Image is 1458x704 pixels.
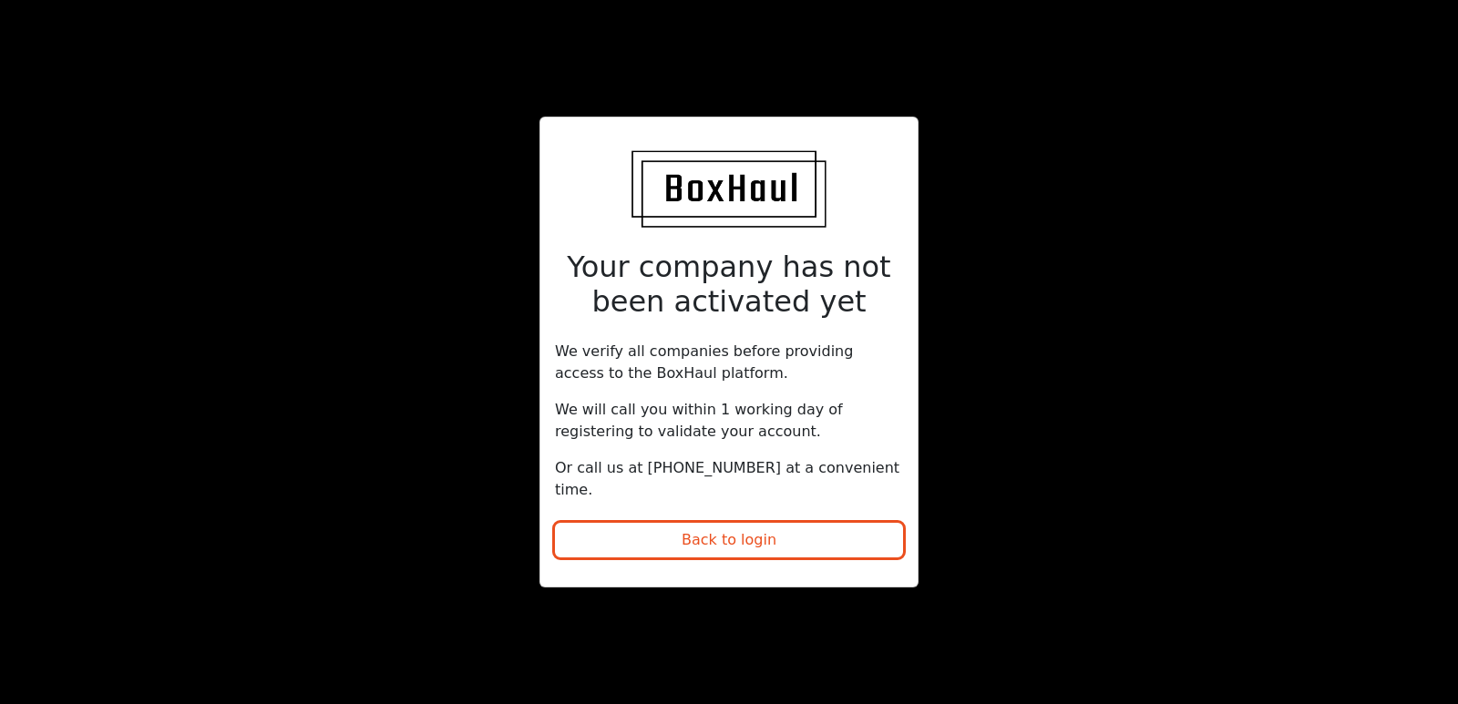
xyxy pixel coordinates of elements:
img: BoxHaul [631,150,827,228]
a: Back to login [555,515,903,572]
p: We will call you within 1 working day of registering to validate your account. [555,399,903,443]
p: We verify all companies before providing access to the BoxHaul platform. [555,341,903,384]
button: Back to login [555,523,903,557]
h2: Your company has not been activated yet [555,250,903,320]
p: Or call us at [PHONE_NUMBER] at a convenient time. [555,457,903,501]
